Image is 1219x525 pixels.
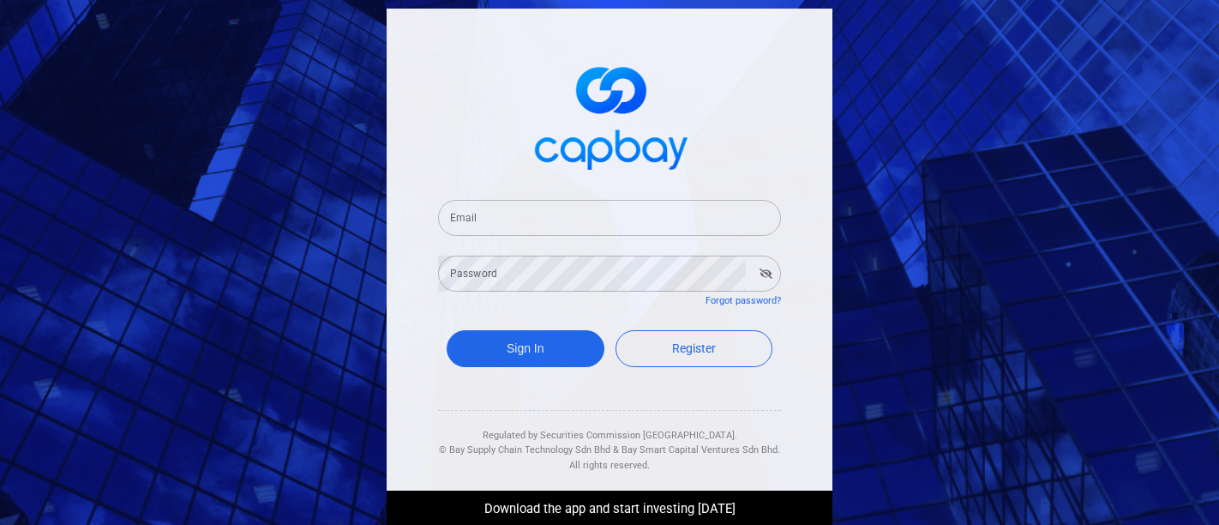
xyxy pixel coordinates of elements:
[374,491,845,520] div: Download the app and start investing [DATE]
[439,444,610,456] span: © Bay Supply Chain Technology Sdn Bhd
[447,330,604,367] button: Sign In
[622,444,780,456] span: Bay Smart Capital Ventures Sdn Bhd.
[706,295,781,306] a: Forgot password?
[616,330,773,367] a: Register
[524,51,695,179] img: logo
[438,411,781,474] div: Regulated by Securities Commission [GEOGRAPHIC_DATA]. & All rights reserved.
[672,341,716,355] span: Register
